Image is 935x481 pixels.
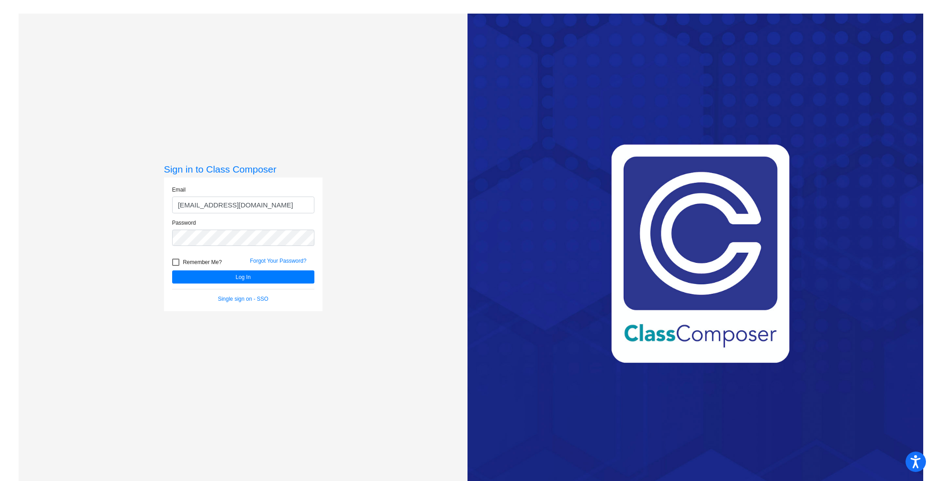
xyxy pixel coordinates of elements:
a: Forgot Your Password? [250,258,307,264]
h3: Sign in to Class Composer [164,164,323,175]
label: Password [172,219,196,227]
button: Log In [172,270,314,284]
label: Email [172,186,186,194]
a: Single sign on - SSO [218,296,268,302]
span: Remember Me? [183,257,222,268]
